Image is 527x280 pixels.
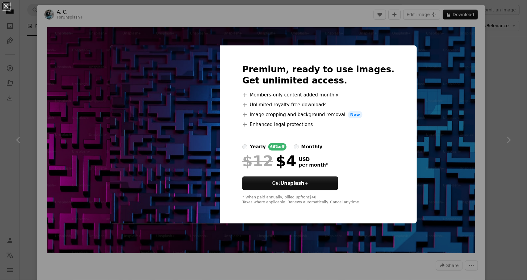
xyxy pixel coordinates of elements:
div: yearly [250,143,266,151]
button: GetUnsplash+ [242,176,338,190]
span: USD [299,157,328,162]
h2: Premium, ready to use images. Get unlimited access. [242,64,395,86]
span: $12 [242,153,273,169]
div: * When paid annually, billed upfront $48 Taxes where applicable. Renews automatically. Cancel any... [242,195,395,205]
li: Image cropping and background removal [242,111,395,118]
li: Enhanced legal protections [242,121,395,128]
span: per month * [299,162,328,168]
div: monthly [301,143,323,151]
li: Members-only content added monthly [242,91,395,99]
input: yearly66%off [242,144,247,149]
li: Unlimited royalty-free downloads [242,101,395,108]
span: New [348,111,363,118]
img: premium_photo-1664041273145-40b7cd9a8fe7 [110,45,220,223]
div: 66% off [268,143,287,151]
div: $4 [242,153,296,169]
strong: Unsplash+ [280,180,308,186]
input: monthly [294,144,299,149]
